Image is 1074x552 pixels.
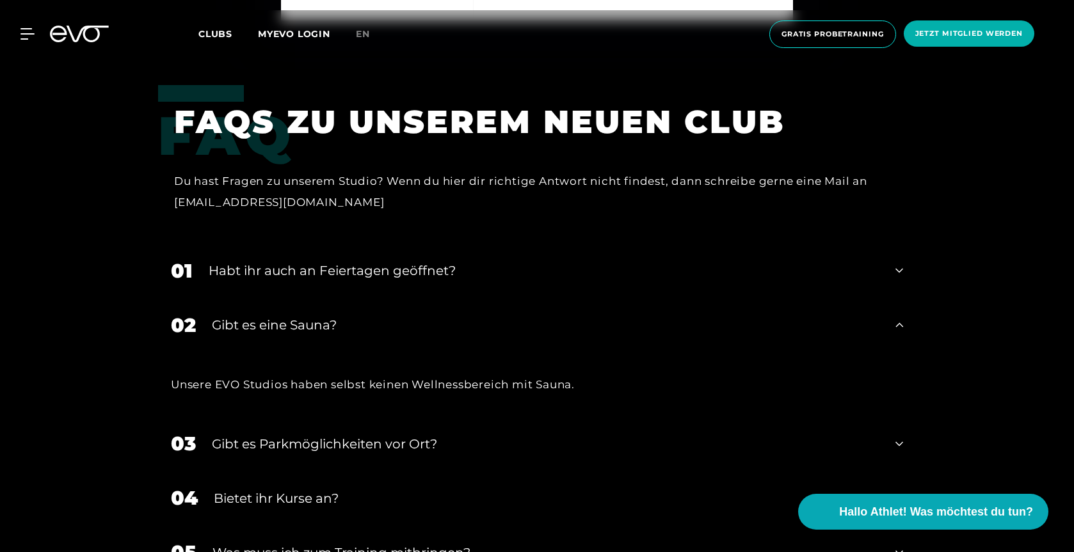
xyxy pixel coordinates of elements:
a: Jetzt Mitglied werden [900,20,1038,48]
h1: FAQS ZU UNSEREM NEUEN CLUB [174,101,884,143]
a: Gratis Probetraining [765,20,900,48]
div: Bietet ihr Kurse an? [214,489,879,508]
span: Jetzt Mitglied werden [915,28,1023,39]
div: 02 [171,311,196,340]
a: en [356,27,385,42]
span: Clubs [198,28,232,40]
div: 04 [171,484,198,512]
span: Gratis Probetraining [781,29,884,40]
div: Du hast Fragen zu unserem Studio? Wenn du hier dir richtige Antwort nicht findest, dann schreibe ... [174,171,884,212]
span: Hallo Athlet! Was möchtest du tun? [839,503,1033,521]
div: Gibt es Parkmöglichkeiten vor Ort? [212,434,879,453]
span: en [356,28,370,40]
div: Gibt es eine Sauna? [212,315,879,335]
div: Habt ihr auch an Feiertagen geöffnet? [209,261,879,280]
button: Hallo Athlet! Was möchtest du tun? [798,494,1048,530]
div: Unsere EVO Studios haben selbst keinen Wellnessbereich mit Sauna. [171,374,903,395]
div: 03 [171,429,196,458]
a: Clubs [198,28,258,40]
div: 01 [171,256,193,285]
a: MYEVO LOGIN [258,28,330,40]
